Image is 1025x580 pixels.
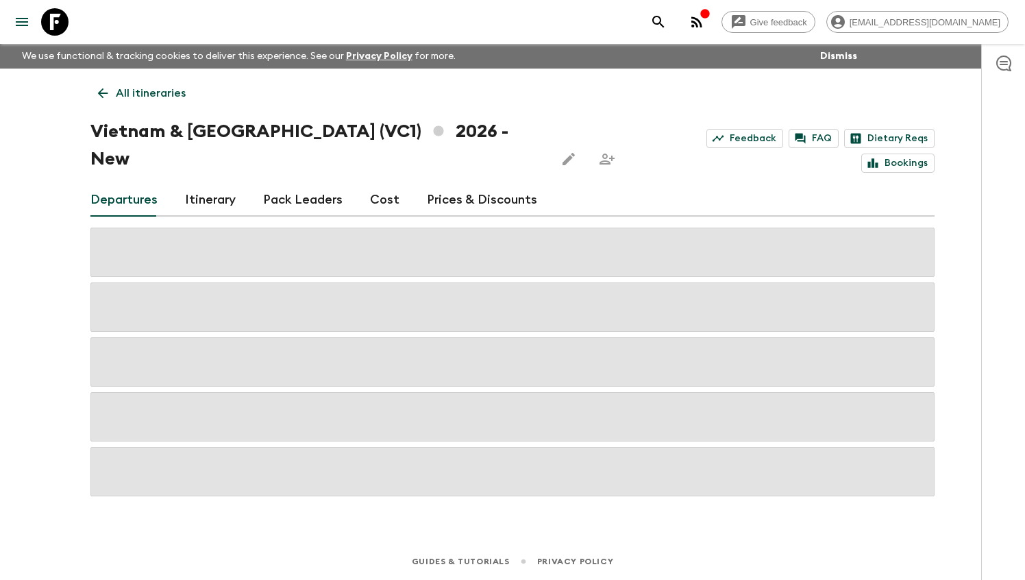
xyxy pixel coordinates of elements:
a: Dietary Reqs [844,129,935,148]
p: All itineraries [116,85,186,101]
a: Departures [90,184,158,217]
a: Guides & Tutorials [412,554,510,569]
div: [EMAIL_ADDRESS][DOMAIN_NAME] [826,11,1009,33]
button: menu [8,8,36,36]
a: Itinerary [185,184,236,217]
h1: Vietnam & [GEOGRAPHIC_DATA] (VC1) 2026 - New [90,118,544,173]
a: Cost [370,184,399,217]
p: We use functional & tracking cookies to deliver this experience. See our for more. [16,44,461,69]
span: Give feedback [743,17,815,27]
button: Dismiss [817,47,861,66]
a: Privacy Policy [537,554,613,569]
a: Bookings [861,154,935,173]
span: [EMAIL_ADDRESS][DOMAIN_NAME] [842,17,1008,27]
a: Feedback [706,129,783,148]
a: Give feedback [721,11,815,33]
a: Privacy Policy [346,51,412,61]
span: Share this itinerary [593,145,621,173]
button: search adventures [645,8,672,36]
button: Edit this itinerary [555,145,582,173]
a: All itineraries [90,80,193,107]
a: Pack Leaders [263,184,343,217]
a: FAQ [789,129,839,148]
a: Prices & Discounts [427,184,537,217]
